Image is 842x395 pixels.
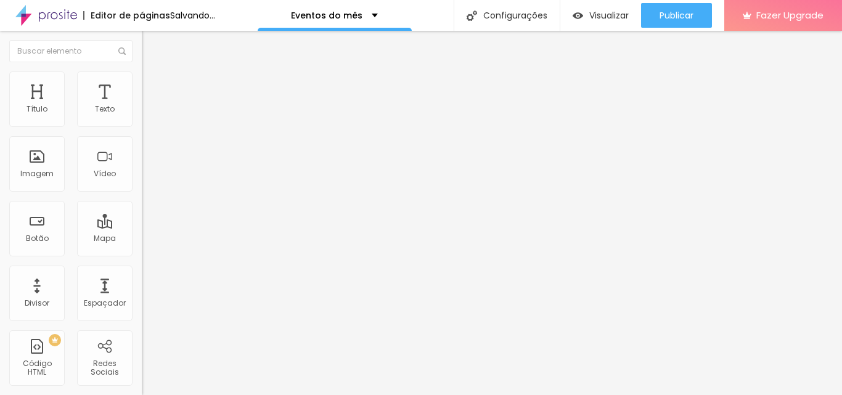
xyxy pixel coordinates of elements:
[20,169,54,178] div: Imagem
[756,10,824,20] span: Fazer Upgrade
[83,11,170,20] div: Editor de páginas
[560,3,641,28] button: Visualizar
[25,299,49,307] div: Divisor
[142,31,842,395] iframe: Editor
[27,105,47,113] div: Título
[12,359,61,377] div: Código HTML
[94,234,116,243] div: Mapa
[573,10,583,21] img: view-1.svg
[118,47,126,55] img: Icone
[84,299,126,307] div: Espaçador
[26,234,49,243] div: Botão
[9,40,133,62] input: Buscar elemento
[467,10,477,21] img: Icone
[660,10,693,20] span: Publicar
[589,10,629,20] span: Visualizar
[95,105,115,113] div: Texto
[170,11,215,20] div: Salvando...
[291,11,362,20] p: Eventos do mês
[80,359,129,377] div: Redes Sociais
[641,3,712,28] button: Publicar
[94,169,116,178] div: Vídeo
